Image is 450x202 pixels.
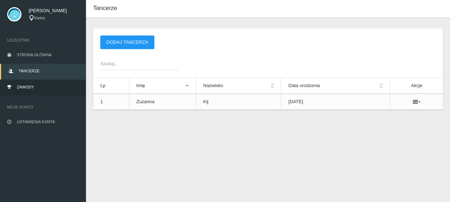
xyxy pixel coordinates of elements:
th: Nazwisko [196,78,281,94]
span: Tancerze [93,5,117,11]
th: Imię [129,78,196,94]
span: Uczestnik [7,37,79,44]
span: [PERSON_NAME] [29,7,79,14]
td: Kij [196,94,281,110]
th: Akcje [390,78,443,94]
input: Szukaj... [100,57,179,70]
span: Ustawienia konta [17,120,55,124]
span: Moje konto [7,104,79,111]
td: [DATE] [281,94,390,110]
th: Lp [93,78,129,94]
button: Dodaj tancerza [100,35,154,49]
td: Zuzanna [129,94,196,110]
th: Data urodzenia [281,78,390,94]
span: Zawody [17,85,34,89]
span: Szukaj... [100,60,171,67]
span: Strona główna [17,53,52,57]
div: Kielce [29,15,79,21]
img: svg [7,7,21,21]
span: Tancerze [19,69,39,73]
td: 1 [93,94,129,110]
